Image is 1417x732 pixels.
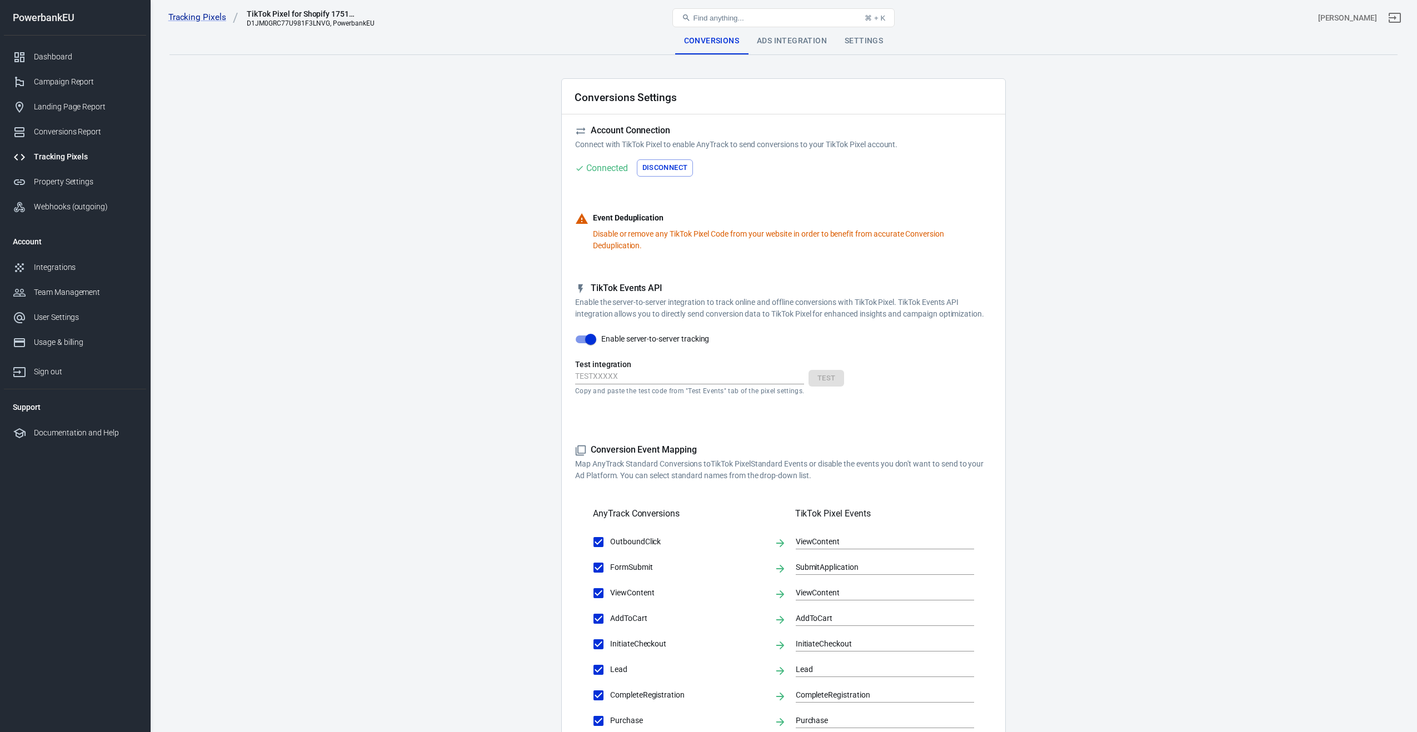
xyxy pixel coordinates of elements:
span: CompleteRegistration [610,689,765,701]
input: Event Name [796,586,957,600]
div: Conversions Report [34,126,137,138]
a: Landing Page Report [4,94,146,119]
span: ViewContent [610,587,765,599]
a: Sign out [4,355,146,384]
a: Webhooks (outgoing) [4,194,146,219]
a: Tracking Pixels [4,144,146,169]
input: Event Name [796,663,957,676]
input: Event Name [796,611,957,625]
input: TESTXXXXX [575,370,804,384]
div: Account id: euM9DEON [1318,12,1377,24]
h6: Test integration [575,359,992,370]
div: Conversions [675,28,748,54]
a: Conversions Report [4,119,146,144]
a: Campaign Report [4,69,146,94]
div: Connected [586,161,628,175]
span: Purchase [610,715,765,726]
span: InitiateCheckout [610,638,765,650]
span: Find anything... [693,14,744,22]
input: Event Name [796,637,957,651]
div: Campaign Report [34,76,137,88]
div: Property Settings [34,176,137,188]
a: Sign out [1381,4,1408,31]
a: Usage & billing [4,330,146,355]
h5: Account Connection [575,125,992,137]
p: Copy and paste the test code from "Test Events" tab of the pixel settings. [575,387,804,395]
h5: TikTok Pixel Events [795,508,974,519]
h2: Conversions Settings [575,92,677,103]
input: Event Name [796,560,957,574]
p: Map AnyTrack Standard Conversions to TikTok Pixel Standard Events or disable the events you don't... [575,458,992,482]
li: Support [4,394,146,420]
div: User Settings [34,312,137,323]
div: Settings [836,28,892,54]
p: Enable the server-to-server integration to track online and offline conversions with TikTok Pixel... [575,297,992,320]
div: Team Management [34,287,137,298]
span: OutboundClick [610,536,765,548]
input: Event Name [796,714,957,728]
h5: Conversion Event Mapping [575,444,992,456]
div: Dashboard [34,51,137,63]
div: Usage & billing [34,337,137,348]
h5: TikTok Events API [575,283,992,294]
p: Disable or remove any TikTok Pixel Code from your website in order to benefit from accurate Conve... [593,228,992,252]
button: Disconnect [637,159,693,177]
li: Account [4,228,146,255]
input: Event Name [796,688,957,702]
button: Find anything...⌘ + K [672,8,895,27]
span: Enable server-to-server tracking [601,333,709,345]
div: Sign out [34,366,137,378]
p: Event Deduplication [593,212,992,228]
div: Documentation and Help [34,427,137,439]
span: Lead [610,664,765,675]
a: Property Settings [4,169,146,194]
input: Event Name [796,535,957,549]
p: Connect with TikTok Pixel to enable AnyTrack to send conversions to your TikTok Pixel account. [575,139,992,151]
div: Webhooks (outgoing) [34,201,137,213]
div: PowerbankEU [4,13,146,23]
h5: AnyTrack Conversions [593,508,680,519]
a: User Settings [4,305,146,330]
div: ⌘ + K [865,14,885,22]
a: Tracking Pixels [168,12,238,23]
a: Team Management [4,280,146,305]
div: Integrations [34,262,137,273]
div: D1JM0GRC77U981F3LNVG, PowerbankEU [247,19,375,27]
span: AddToCart [610,613,765,624]
div: Ads Integration [748,28,836,54]
a: Integrations [4,255,146,280]
div: Tracking Pixels [34,151,137,163]
a: Dashboard [4,44,146,69]
span: FormSubmit [610,561,765,573]
div: Landing Page Report [34,101,137,113]
div: TikTok Pixel for Shopify 1751605315 [247,8,358,19]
